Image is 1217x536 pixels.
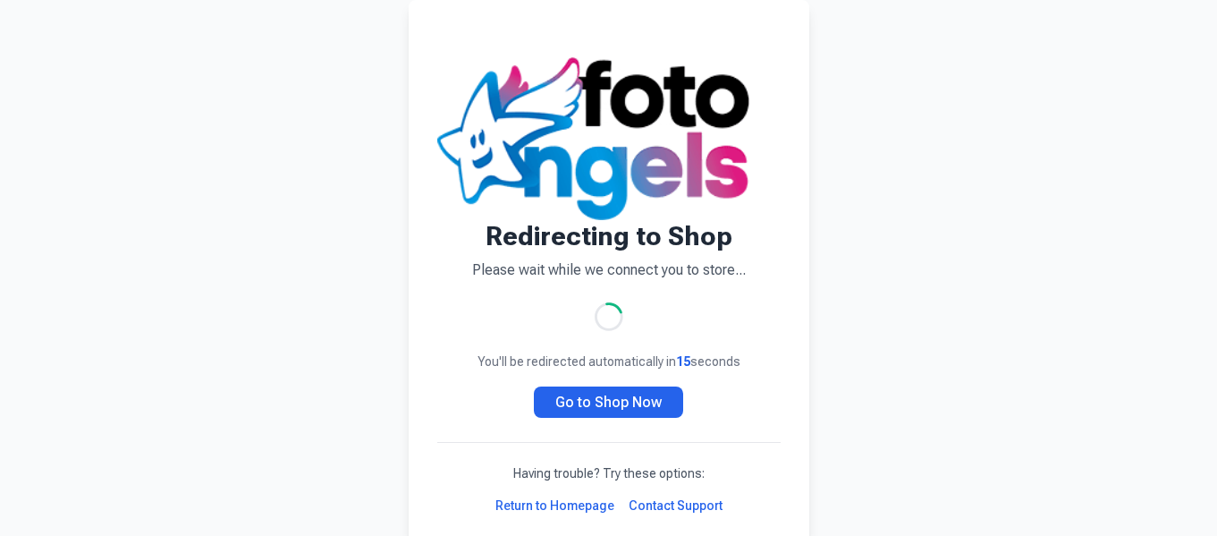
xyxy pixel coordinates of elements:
p: Please wait while we connect you to store... [437,259,781,281]
span: 15 [676,354,690,369]
p: Having trouble? Try these options: [437,464,781,482]
a: Go to Shop Now [534,387,683,418]
a: Contact Support [629,497,723,515]
a: Return to Homepage [495,497,614,515]
h1: Redirecting to Shop [437,220,781,252]
p: You'll be redirected automatically in seconds [437,353,781,370]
